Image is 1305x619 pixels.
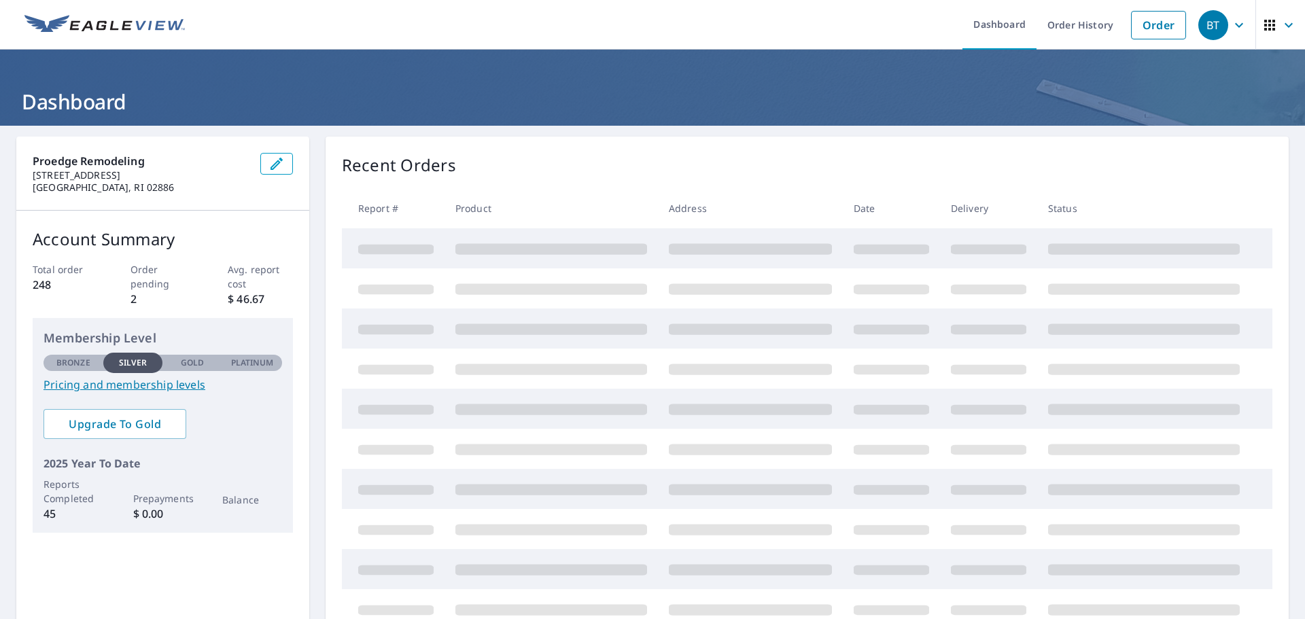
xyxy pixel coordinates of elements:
[445,188,658,228] th: Product
[658,188,843,228] th: Address
[56,357,90,369] p: Bronze
[133,491,193,506] p: Prepayments
[342,153,456,177] p: Recent Orders
[33,227,293,251] p: Account Summary
[43,506,103,522] p: 45
[16,88,1289,116] h1: Dashboard
[43,455,282,472] p: 2025 Year To Date
[33,181,249,194] p: [GEOGRAPHIC_DATA], RI 02886
[1037,188,1251,228] th: Status
[843,188,940,228] th: Date
[181,357,204,369] p: Gold
[222,493,282,507] p: Balance
[130,262,196,291] p: Order pending
[342,188,445,228] th: Report #
[1198,10,1228,40] div: BT
[130,291,196,307] p: 2
[33,153,249,169] p: Proedge Remodeling
[24,15,185,35] img: EV Logo
[33,169,249,181] p: [STREET_ADDRESS]
[43,376,282,393] a: Pricing and membership levels
[43,477,103,506] p: Reports Completed
[940,188,1037,228] th: Delivery
[1131,11,1186,39] a: Order
[43,329,282,347] p: Membership Level
[119,357,147,369] p: Silver
[33,277,98,293] p: 248
[228,291,293,307] p: $ 46.67
[33,262,98,277] p: Total order
[43,409,186,439] a: Upgrade To Gold
[54,417,175,431] span: Upgrade To Gold
[228,262,293,291] p: Avg. report cost
[133,506,193,522] p: $ 0.00
[231,357,274,369] p: Platinum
